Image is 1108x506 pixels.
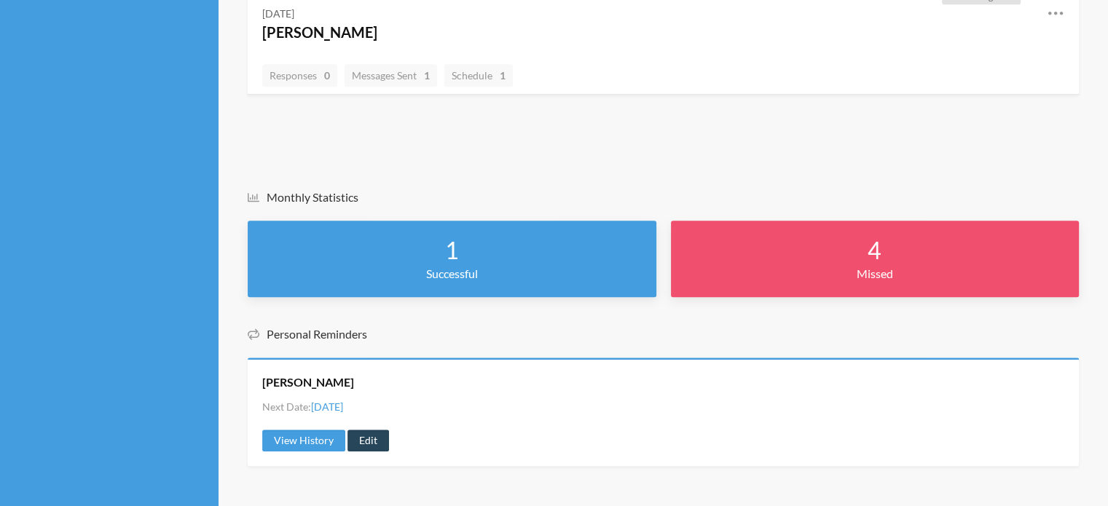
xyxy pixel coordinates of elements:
[445,236,459,264] strong: 1
[324,68,330,83] strong: 0
[424,68,430,83] strong: 1
[685,265,1065,282] p: Missed
[248,326,1079,342] h5: Personal Reminders
[262,23,377,41] a: [PERSON_NAME]
[262,265,642,282] p: Successful
[262,64,337,87] a: Responses0
[452,69,506,82] span: Schedule
[270,69,330,82] span: Responses
[345,64,437,87] a: Messages Sent1
[262,374,354,390] a: [PERSON_NAME]
[262,6,294,21] div: [DATE]
[500,68,506,83] strong: 1
[444,64,513,87] a: Schedule1
[262,399,343,414] li: Next Date:
[248,189,1079,205] h5: Monthly Statistics
[347,430,389,451] a: Edit
[262,430,345,451] a: View History
[868,236,881,264] strong: 4
[311,400,343,413] span: [DATE]
[352,69,430,82] span: Messages Sent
